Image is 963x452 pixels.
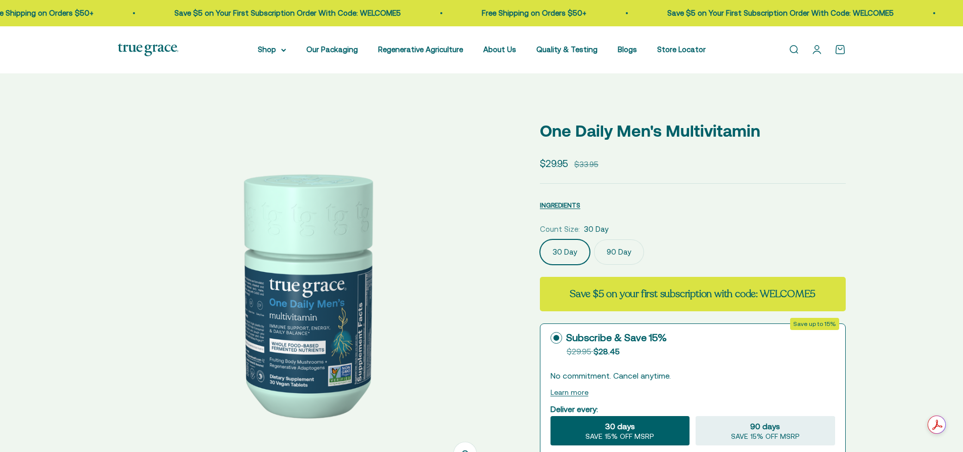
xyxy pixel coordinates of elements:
legend: Count Size: [540,223,580,235]
a: About Us [483,45,516,54]
a: Our Packaging [306,45,358,54]
button: INGREDIENTS [540,199,580,211]
span: 30 Day [584,223,609,235]
p: Save $5 on Your First Subscription Order With Code: WELCOME5 [130,7,356,19]
a: Store Locator [657,45,706,54]
summary: Shop [258,44,286,56]
span: INGREDIENTS [540,201,580,209]
a: Regenerative Agriculture [378,45,463,54]
a: Quality & Testing [536,45,598,54]
p: One Daily Men's Multivitamin [540,118,846,144]
sale-price: $29.95 [540,156,568,171]
p: Save $5 on Your First Subscription Order With Code: WELCOME5 [623,7,849,19]
strong: Save $5 on your first subscription with code: WELCOME5 [570,287,815,301]
compare-at-price: $33.95 [574,158,599,171]
a: Free Shipping on Orders $50+ [437,9,542,17]
a: Blogs [618,45,637,54]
